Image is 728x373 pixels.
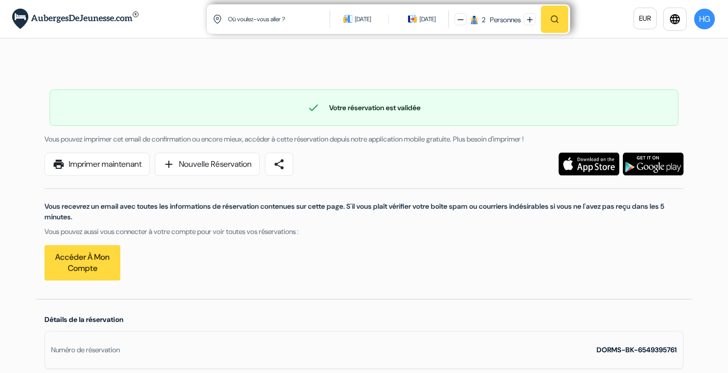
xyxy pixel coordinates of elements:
[307,102,320,114] span: check
[44,153,150,176] a: printImprimer maintenant
[155,153,260,176] a: addNouvelle Réservation
[408,14,417,23] img: calendarIcon icon
[527,17,533,23] img: plus
[420,14,436,24] div: [DATE]
[213,15,222,24] img: location icon
[693,8,716,30] button: HG
[669,13,681,25] i: language
[50,102,678,114] div: Votre réservation est validée
[633,8,657,29] a: EUR
[487,15,521,25] div: Personnes
[597,345,677,354] strong: DORMS-BK-6549395761
[265,153,293,176] a: share
[44,134,524,144] span: Vous pouvez imprimer cet email de confirmation ou encore mieux, accéder à cette réservation depui...
[163,158,175,170] span: add
[12,9,139,29] img: AubergesDeJeunesse.com
[44,201,684,222] p: Vous recevrez un email avec toutes les informations de réservation contenues sur cette page. S'il...
[458,17,464,23] img: minus
[623,153,684,175] img: Téléchargez l'application gratuite
[53,158,65,170] span: print
[343,14,352,23] img: calendarIcon icon
[482,15,485,25] div: 2
[470,15,479,24] img: guest icon
[44,226,684,237] p: Vous pouvez aussi vous connecter à votre compte pour voir toutes vos réservations :
[44,315,123,324] span: Détails de la réservation
[51,345,120,355] div: Numéro de réservation
[355,14,371,24] div: [DATE]
[44,245,120,281] a: Accéder à mon compte
[663,8,687,31] a: language
[227,7,332,31] input: Ville, université ou logement
[559,153,619,175] img: Téléchargez l'application gratuite
[273,158,285,170] span: share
